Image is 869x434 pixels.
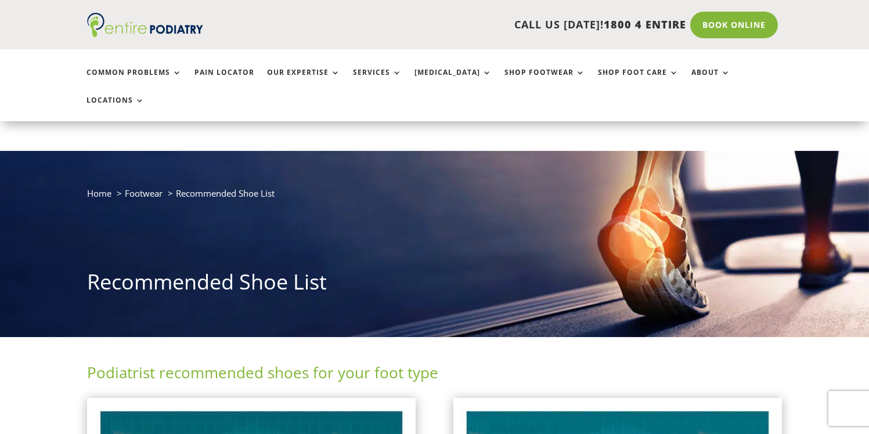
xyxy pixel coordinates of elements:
img: logo (1) [87,13,203,37]
a: Entire Podiatry [87,28,203,39]
span: Recommended Shoe List [176,187,275,199]
nav: breadcrumb [87,186,783,209]
a: Shop Foot Care [598,68,679,93]
a: Book Online [690,12,778,38]
h1: Recommended Shoe List [87,267,783,302]
a: Footwear [125,187,163,199]
a: About [691,68,730,93]
a: Shop Footwear [504,68,585,93]
a: Our Expertise [267,68,340,93]
a: Common Problems [86,68,182,93]
a: Locations [86,96,145,121]
a: [MEDICAL_DATA] [414,68,492,93]
a: Services [353,68,402,93]
a: Pain Locator [194,68,254,93]
p: CALL US [DATE]! [248,17,687,32]
a: Home [87,187,111,199]
span: 1800 4 ENTIRE [604,17,686,31]
h2: Podiatrist recommended shoes for your foot type [87,362,783,389]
